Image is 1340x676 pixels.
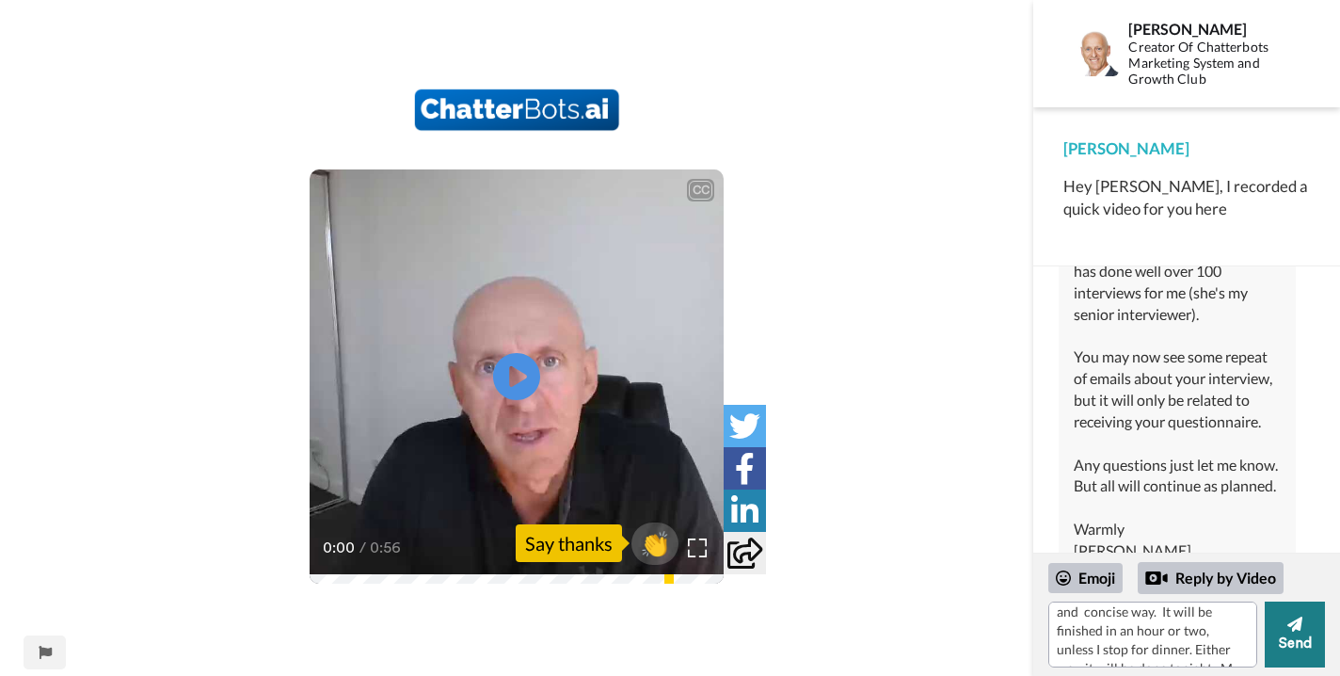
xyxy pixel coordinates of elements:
div: Emoji [1048,563,1123,593]
img: Profile Image [1074,31,1119,76]
div: Hey [PERSON_NAME], I recorded a quick video for you here [1063,175,1310,220]
span: 0:56 [370,537,403,559]
span: 0:00 [323,537,356,559]
div: Creator Of Chatterbots Marketing System and Growth Club [1128,40,1289,87]
button: 👏 [631,523,678,565]
textarea: Hello [PERSON_NAME], I am working on my interview right now, trying to give all the relevant info... [1048,602,1257,668]
div: CC [689,181,712,200]
div: [PERSON_NAME] [1128,20,1289,38]
div: Reply by Video [1145,567,1168,589]
div: [PERSON_NAME] [1063,137,1310,160]
div: Say thanks [516,524,622,562]
span: 👏 [631,528,678,558]
img: bd5fce00-7f7c-4d66-9932-3e6b4a2e83de [413,88,620,131]
img: Full screen [688,539,707,557]
span: / [359,537,366,559]
button: Send [1265,602,1325,668]
div: Reply by Video [1138,562,1284,594]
